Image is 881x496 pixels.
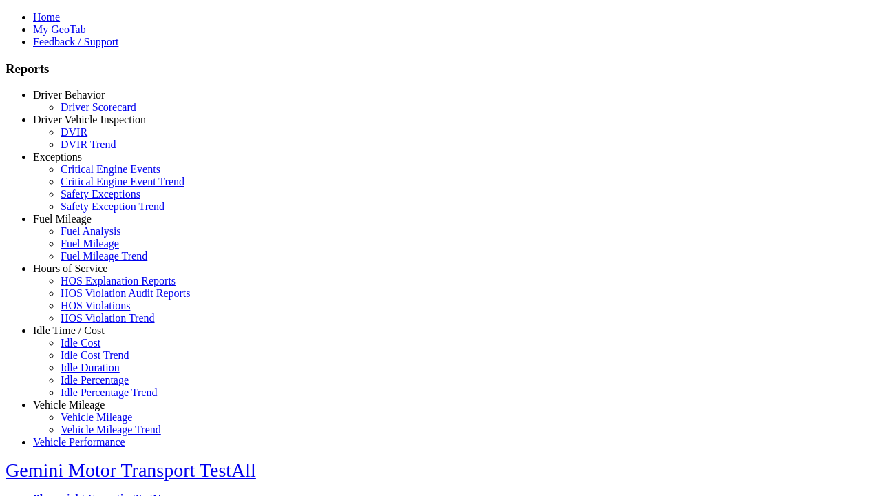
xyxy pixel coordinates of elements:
[33,151,82,163] a: Exceptions
[61,188,140,200] a: Safety Exceptions
[33,213,92,225] a: Fuel Mileage
[61,424,161,435] a: Vehicle Mileage Trend
[33,324,105,336] a: Idle Time / Cost
[61,349,129,361] a: Idle Cost Trend
[33,399,105,411] a: Vehicle Mileage
[33,11,60,23] a: Home
[61,337,100,349] a: Idle Cost
[61,200,164,212] a: Safety Exception Trend
[6,61,875,76] h3: Reports
[33,89,105,101] a: Driver Behavior
[61,250,147,262] a: Fuel Mileage Trend
[33,262,107,274] a: Hours of Service
[61,138,116,150] a: DVIR Trend
[61,411,132,423] a: Vehicle Mileage
[6,459,256,481] a: Gemini Motor Transport TestAll
[61,287,191,299] a: HOS Violation Audit Reports
[61,275,176,287] a: HOS Explanation Reports
[61,238,119,249] a: Fuel Mileage
[61,101,136,113] a: Driver Scorecard
[61,374,129,386] a: Idle Percentage
[33,436,125,448] a: Vehicle Performance
[33,23,86,35] a: My GeoTab
[61,225,121,237] a: Fuel Analysis
[61,386,157,398] a: Idle Percentage Trend
[61,312,155,324] a: HOS Violation Trend
[61,176,184,187] a: Critical Engine Event Trend
[61,126,87,138] a: DVIR
[33,36,118,48] a: Feedback / Support
[33,114,146,125] a: Driver Vehicle Inspection
[61,300,130,311] a: HOS Violations
[61,362,120,373] a: Idle Duration
[61,163,160,175] a: Critical Engine Events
